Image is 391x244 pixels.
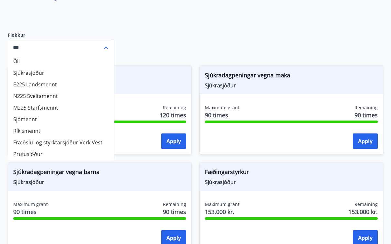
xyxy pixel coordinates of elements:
li: Sjómennt [8,113,114,125]
span: 90 times [205,111,239,119]
span: Sjúkradagpeningar vegna barna [13,168,186,179]
button: Apply [161,133,186,149]
span: Maximum grant [13,201,48,208]
span: 153.000 kr. [205,208,239,216]
li: Öll [8,55,114,67]
span: Sjúkrasjóður [205,179,378,186]
li: Fræðslu- og styrktarsjóður Verk Vest [8,137,114,148]
span: Sjúkradagpeningar vegna maka [205,71,378,82]
span: Remaining [354,201,378,208]
li: M225 Starfsmennt [8,102,114,113]
span: 90 times [13,208,48,216]
li: Ríkismennt [8,125,114,137]
span: Remaining [163,104,186,111]
li: Prufusjóður [8,148,114,160]
span: 120 times [160,111,186,119]
li: N225 Sveitamennt [8,90,114,102]
span: Sjúkrasjóður [13,179,186,186]
li: Sjúkrasjóður [8,67,114,79]
span: Maximum grant [205,201,239,208]
span: Remaining [354,104,378,111]
span: Fæðingarstyrkur [205,168,378,179]
button: Apply [353,133,378,149]
li: E225 Landsmennt [8,79,114,90]
span: 90 times [354,111,378,119]
span: 90 times [163,208,186,216]
span: Remaining [163,201,186,208]
span: 153.000 kr. [348,208,378,216]
span: Sjúkrasjóður [205,82,378,89]
span: Maximum grant [205,104,239,111]
label: Flokkur [8,32,114,38]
